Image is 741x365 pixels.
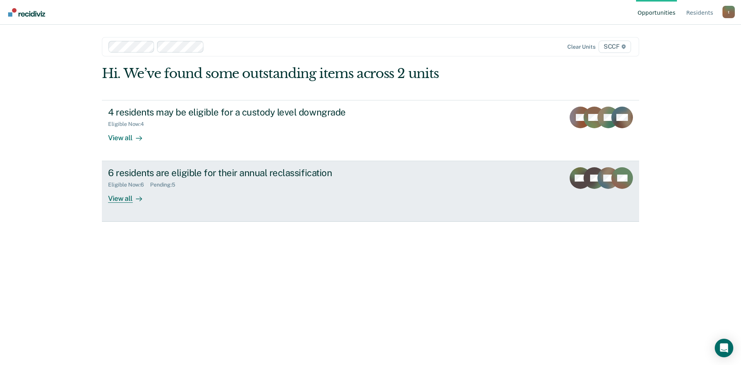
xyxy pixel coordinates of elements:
div: Eligible Now : 6 [108,182,150,188]
span: SCCF [599,41,631,53]
div: Clear units [567,44,596,50]
div: Eligible Now : 4 [108,121,150,127]
div: 6 residents are eligible for their annual reclassification [108,167,379,178]
div: 4 residents may be eligible for a custody level downgrade [108,107,379,118]
img: Recidiviz [8,8,45,17]
a: 4 residents may be eligible for a custody level downgradeEligible Now:4View all [102,100,639,161]
div: Open Intercom Messenger [715,339,733,357]
div: Hi. We’ve found some outstanding items across 2 units [102,66,532,81]
div: Pending : 5 [150,182,181,188]
div: View all [108,188,151,203]
a: 6 residents are eligible for their annual reclassificationEligible Now:6Pending:5View all [102,161,639,222]
button: Profile dropdown button [722,6,735,18]
div: t [722,6,735,18]
div: View all [108,127,151,142]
